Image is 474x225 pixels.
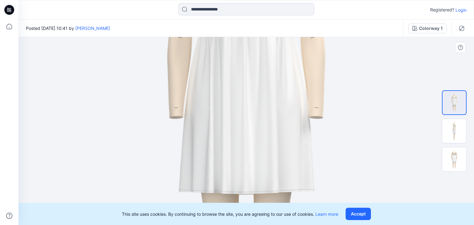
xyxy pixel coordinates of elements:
[75,26,110,31] a: [PERSON_NAME]
[346,208,371,220] button: Accept
[443,91,466,114] img: 304_0
[122,211,338,217] p: This site uses cookies. By continuing to browse the site, you are agreeing to our use of cookies.
[442,119,466,143] img: 304_1
[430,6,454,14] p: Registered?
[26,25,110,31] span: Posted [DATE] 10:41 by
[408,23,447,33] button: Colorway 1
[442,147,466,171] img: 304_2
[419,25,443,32] div: Colorway 1
[455,7,467,13] p: Login
[315,211,338,217] a: Learn more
